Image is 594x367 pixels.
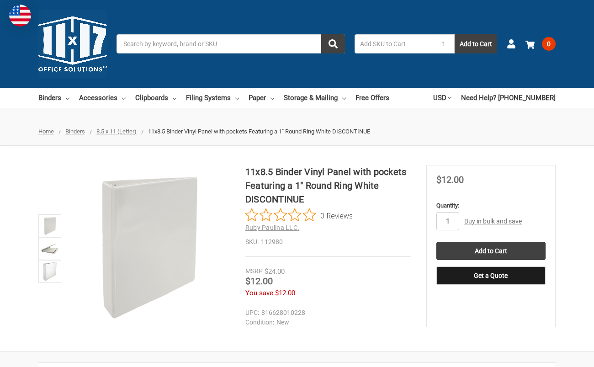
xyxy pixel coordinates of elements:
[525,32,556,56] a: 0
[245,237,259,247] dt: SKU:
[245,289,273,297] span: You save
[65,128,85,135] a: Binders
[245,308,259,318] dt: UPC:
[245,276,273,287] span: $12.00
[186,88,239,108] a: Filing Systems
[275,289,295,297] span: $12.00
[542,37,556,51] span: 0
[436,266,546,285] button: Get a Quote
[461,88,556,108] a: Need Help? [PHONE_NUMBER]
[245,237,411,247] dd: 112980
[245,318,274,327] dt: Condition:
[433,88,451,108] a: USD
[464,218,522,225] a: Buy in bulk and save
[40,216,60,236] img: 11x8.5 Binder Vinyl Panel with pockets Featuring a 1" Round Ring White
[436,174,464,185] span: $12.00
[245,165,411,206] h1: 11x8.5 Binder Vinyl Panel with pockets Featuring a 1" Round Ring White DISCONTINUE
[455,34,497,53] button: Add to Cart
[40,239,60,259] img: 11x8.5 Binder Vinyl Panel with pockets Featuring a 1" Round Ring White DISCONTINUE
[436,242,546,260] input: Add to Cart
[355,34,433,53] input: Add SKU to Cart
[245,266,263,276] div: MSRP
[96,128,137,135] a: 8.5 x 11 (Letter)
[135,88,176,108] a: Clipboards
[245,224,299,231] a: Ruby Paulina LLC.
[245,208,353,222] button: Rated 0 out of 5 stars from 0 reviews. Jump to reviews.
[38,10,107,78] img: 11x17.com
[245,308,407,318] dd: 816628010228
[38,128,54,135] a: Home
[284,88,346,108] a: Storage & Mailing
[265,267,285,276] span: $24.00
[436,201,546,210] label: Quantity:
[320,208,353,222] span: 0 Reviews
[148,128,370,135] span: 11x8.5 Binder Vinyl Panel with pockets Featuring a 1" Round Ring White DISCONTINUE
[117,34,345,53] input: Search by keyword, brand or SKU
[79,88,126,108] a: Accessories
[9,5,31,27] img: duty and tax information for United States
[249,88,274,108] a: Paper
[40,261,60,282] img: 11 x 8.5 Binders - Vinyl with Clear Outside Pockets
[355,88,389,108] a: Free Offers
[38,88,69,108] a: Binders
[245,318,407,327] dd: New
[69,165,230,327] img: 11x8.5 Binder Vinyl Panel with pockets Featuring a 1" Round Ring White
